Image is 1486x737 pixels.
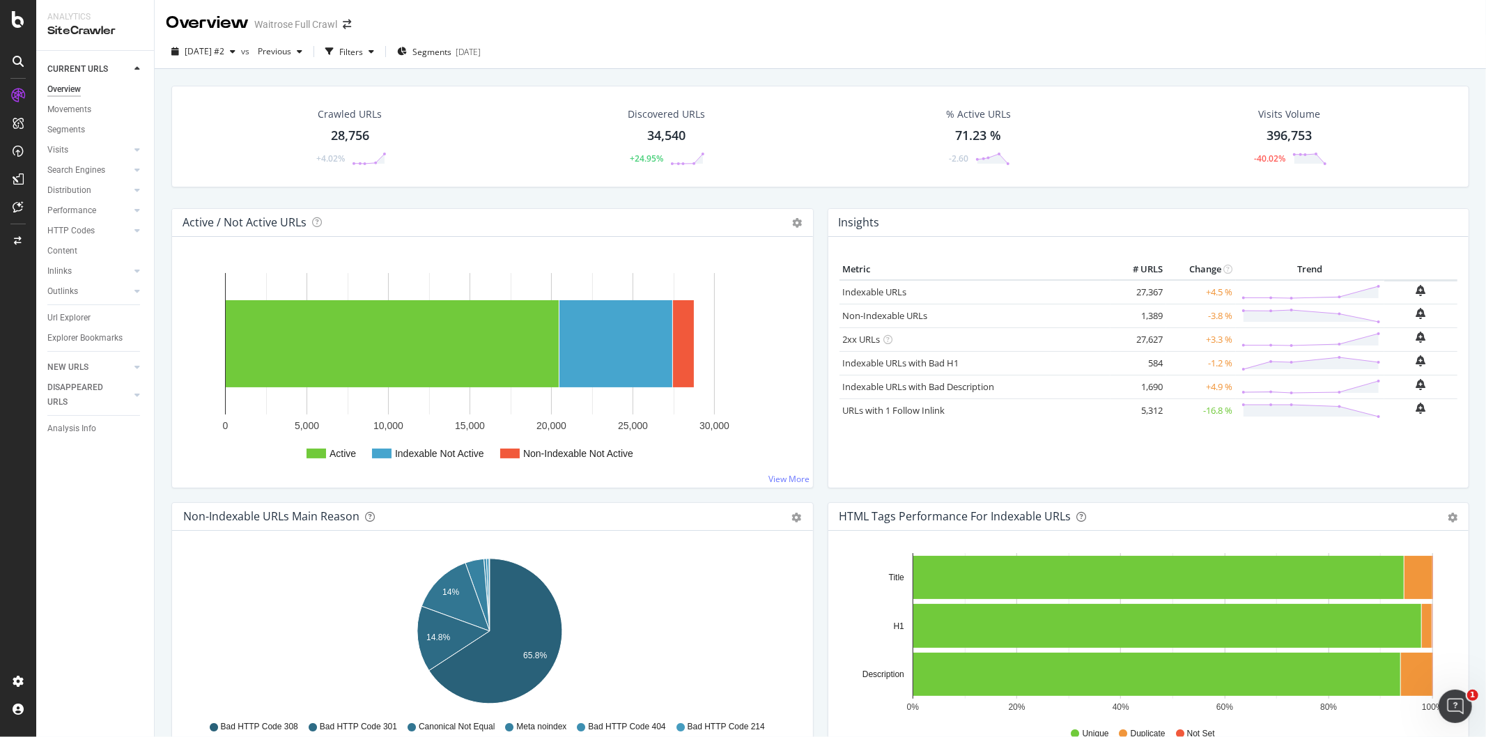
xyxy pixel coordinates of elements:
[536,420,566,431] text: 20,000
[47,421,96,436] div: Analysis Info
[1166,375,1236,398] td: +4.9 %
[1166,280,1236,304] td: +4.5 %
[47,82,144,97] a: Overview
[330,448,356,459] text: Active
[1416,308,1426,319] div: bell-plus
[839,259,1111,280] th: Metric
[295,420,319,431] text: 5,000
[588,721,665,733] span: Bad HTTP Code 404
[1110,304,1166,327] td: 1,389
[630,153,663,164] div: +24.95%
[47,123,144,137] a: Segments
[455,420,485,431] text: 15,000
[1236,259,1384,280] th: Trend
[442,587,459,597] text: 14%
[241,45,252,57] span: vs
[1110,259,1166,280] th: # URLS
[47,264,130,279] a: Inlinks
[893,621,904,631] text: H1
[839,213,880,232] h4: Insights
[47,421,144,436] a: Analysis Info
[1110,351,1166,375] td: 584
[47,360,130,375] a: NEW URLS
[419,721,495,733] span: Canonical Not Equal
[343,20,351,29] div: arrow-right-arrow-left
[1439,690,1472,723] iframe: Intercom live chat
[166,40,241,63] button: [DATE] #2
[862,669,904,679] text: Description
[47,244,144,258] a: Content
[47,331,123,346] div: Explorer Bookmarks
[1416,355,1426,366] div: bell-plus
[185,45,224,57] span: 2025 Aug. 22nd #2
[1110,327,1166,351] td: 27,627
[320,40,380,63] button: Filters
[47,11,143,23] div: Analytics
[47,284,78,299] div: Outlinks
[1254,153,1285,164] div: -40.02%
[1166,304,1236,327] td: -3.8 %
[223,420,229,431] text: 0
[1166,398,1236,422] td: -16.8 %
[47,163,105,178] div: Search Engines
[1008,702,1025,712] text: 20%
[47,62,130,77] a: CURRENT URLS
[843,357,959,369] a: Indexable URLs with Bad H1
[320,721,397,733] span: Bad HTTP Code 301
[47,123,85,137] div: Segments
[839,553,1452,715] div: A chart.
[47,102,144,117] a: Movements
[1416,332,1426,343] div: bell-plus
[843,309,928,322] a: Non-Indexable URLs
[254,17,337,31] div: Waitrose Full Crawl
[949,153,968,164] div: -2.60
[316,153,345,164] div: +4.02%
[1467,690,1478,701] span: 1
[395,448,484,459] text: Indexable Not Active
[47,163,130,178] a: Search Engines
[1216,702,1233,712] text: 60%
[47,82,81,97] div: Overview
[47,62,108,77] div: CURRENT URLS
[183,213,307,232] h4: Active / Not Active URLs
[1110,375,1166,398] td: 1,690
[252,45,291,57] span: Previous
[221,721,298,733] span: Bad HTTP Code 308
[47,203,96,218] div: Performance
[47,360,88,375] div: NEW URLS
[906,702,919,712] text: 0%
[1320,702,1337,712] text: 80%
[47,224,130,238] a: HTTP Codes
[1258,107,1320,121] div: Visits Volume
[47,380,118,410] div: DISAPPEARED URLS
[1110,280,1166,304] td: 27,367
[47,23,143,39] div: SiteCrawler
[373,420,403,431] text: 10,000
[843,333,881,346] a: 2xx URLs
[1112,702,1129,712] text: 40%
[339,46,363,58] div: Filters
[318,107,382,121] div: Crawled URLs
[688,721,765,733] span: Bad HTTP Code 214
[1416,379,1426,390] div: bell-plus
[252,40,308,63] button: Previous
[47,284,130,299] a: Outlinks
[1267,127,1312,145] div: 396,753
[523,651,547,661] text: 65.8%
[183,259,796,476] svg: A chart.
[843,380,995,393] a: Indexable URLs with Bad Description
[628,107,705,121] div: Discovered URLs
[47,380,130,410] a: DISAPPEARED URLS
[47,102,91,117] div: Movements
[166,11,249,35] div: Overview
[456,46,481,58] div: [DATE]
[888,573,904,582] text: Title
[647,127,686,145] div: 34,540
[523,448,633,459] text: Non-Indexable Not Active
[47,183,130,198] a: Distribution
[839,509,1071,523] div: HTML Tags Performance for Indexable URLs
[843,404,945,417] a: URLs with 1 Follow Inlink
[47,311,144,325] a: Url Explorer
[47,143,130,157] a: Visits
